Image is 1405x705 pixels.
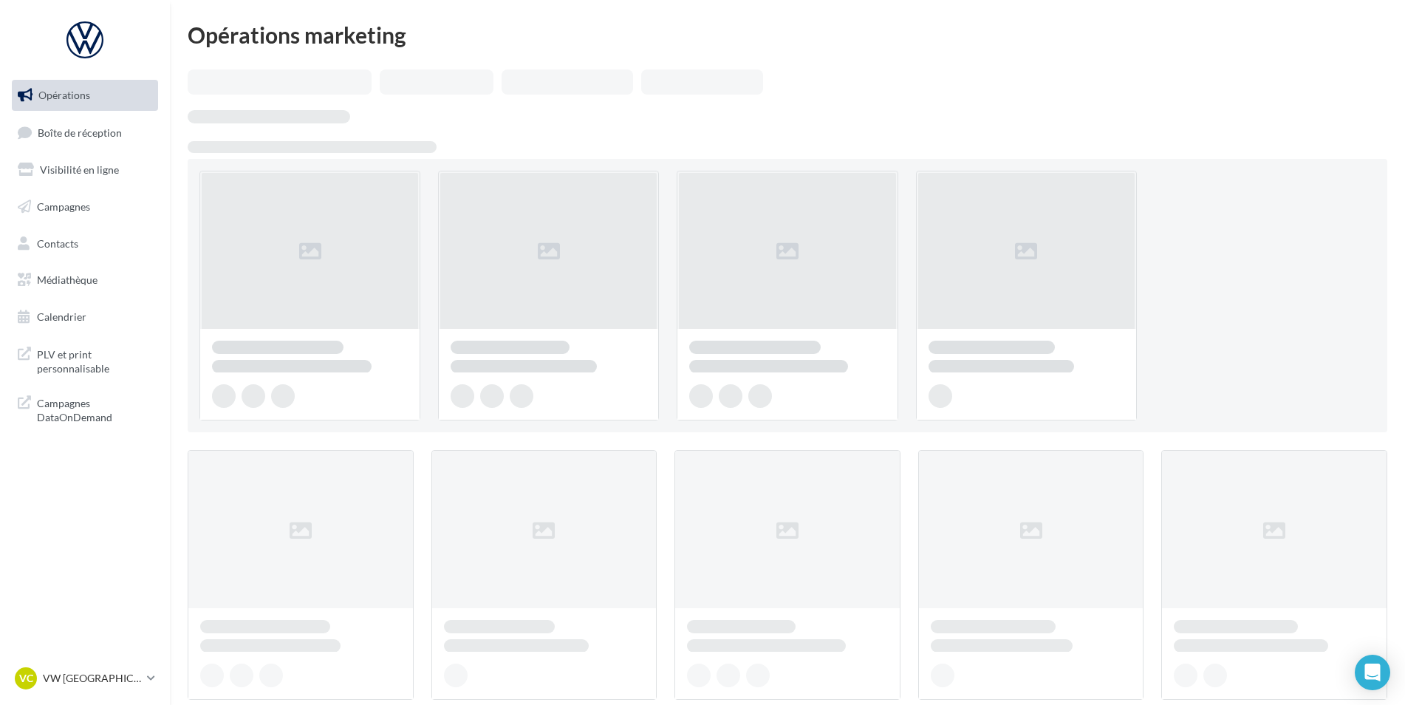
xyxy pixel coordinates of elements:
span: Opérations [38,89,90,101]
a: Campagnes DataOnDemand [9,387,161,431]
a: Calendrier [9,302,161,333]
a: Contacts [9,228,161,259]
span: Campagnes [37,200,90,213]
span: Contacts [37,236,78,249]
a: PLV et print personnalisable [9,338,161,382]
a: Médiathèque [9,265,161,296]
span: Médiathèque [37,273,98,286]
a: Campagnes [9,191,161,222]
span: Boîte de réception [38,126,122,138]
a: VC VW [GEOGRAPHIC_DATA] [12,664,158,692]
span: PLV et print personnalisable [37,344,152,376]
span: Calendrier [37,310,86,323]
span: Campagnes DataOnDemand [37,393,152,425]
div: Open Intercom Messenger [1355,655,1390,690]
a: Opérations [9,80,161,111]
a: Visibilité en ligne [9,154,161,185]
span: VC [19,671,33,686]
div: Opérations marketing [188,24,1387,46]
p: VW [GEOGRAPHIC_DATA] [43,671,141,686]
a: Boîte de réception [9,117,161,149]
span: Visibilité en ligne [40,163,119,176]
